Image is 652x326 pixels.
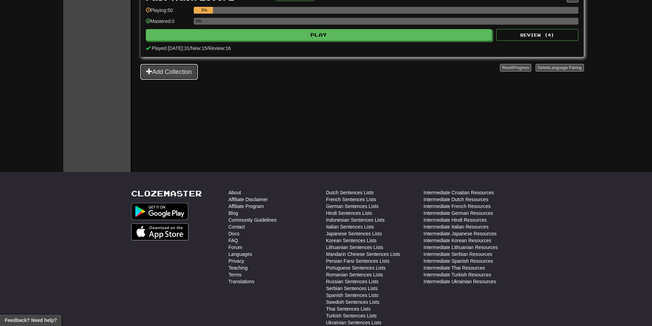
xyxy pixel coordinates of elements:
a: Swedish Sentences Lists [326,299,380,305]
img: Get it on Google Play [131,203,189,220]
a: Mandarin Chinese Sentences Lists [326,251,400,258]
a: Teaching [229,264,248,271]
a: Thai Sentences Lists [326,305,371,312]
a: Intermediate Ukrainian Resources [424,278,496,285]
span: / [207,45,208,51]
a: Ukrainian Sentences Lists [326,319,382,326]
a: Intermediate Serbian Resources [424,251,493,258]
img: Get it on App Store [131,223,189,240]
a: Community Guidelines [229,217,277,223]
div: Playing: 50 [146,7,190,18]
span: Open feedback widget [5,317,57,324]
a: French Sentences Lists [326,196,376,203]
a: Korean Sentences Lists [326,237,377,244]
a: Blog [229,210,238,217]
a: Intermediate Korean Resources [424,237,491,244]
button: Review (4) [496,29,578,41]
a: Intermediate Japanese Resources [424,230,497,237]
a: Terms [229,271,242,278]
a: Indonesian Sentences Lists [326,217,385,223]
a: Affiliate Program [229,203,264,210]
a: Intermediate Turkish Resources [424,271,491,278]
a: Persian Farsi Sentences Lists [326,258,389,264]
button: DeleteLanguage Pairing [536,64,584,71]
a: Italian Sentences Lists [326,223,374,230]
a: Intermediate French Resources [424,203,491,210]
a: FAQ [229,237,238,244]
a: Romanian Sentences Lists [326,271,383,278]
a: Docs [229,230,240,237]
a: Languages [229,251,252,258]
a: Intermediate German Resources [424,210,493,217]
a: Portuguese Sentences Lists [326,264,386,271]
a: German Sentences Lists [326,203,379,210]
a: Clozemaster [131,189,202,198]
a: Intermediate Thai Resources [424,264,485,271]
div: Mastered: 0 [146,18,190,29]
a: Translations [229,278,255,285]
a: Turkish Sentences Lists [326,312,377,319]
a: About [229,189,241,196]
a: Intermediate Hindi Resources [424,217,487,223]
button: ResetProgress [500,64,531,71]
button: Add Collection [140,64,198,80]
a: Spanish Sentences Lists [326,292,379,299]
span: Language Pairing [549,65,581,70]
a: Serbian Sentences Lists [326,285,378,292]
a: Dutch Sentences Lists [326,189,374,196]
a: Hindi Sentences Lists [326,210,372,217]
a: Intermediate Croatian Resources [424,189,494,196]
div: 5% [196,7,213,14]
a: Lithuanian Sentences Lists [326,244,383,251]
a: Intermediate Italian Resources [424,223,489,230]
span: Played [DATE]: 31 [152,45,189,51]
a: Intermediate Spanish Resources [424,258,493,264]
a: Japanese Sentences Lists [326,230,382,237]
span: Review: 16 [208,45,231,51]
a: Affiliate Disclaimer [229,196,268,203]
a: Privacy [229,258,244,264]
span: Progress [513,65,529,70]
span: / [190,45,191,51]
a: Intermediate Dutch Resources [424,196,488,203]
button: Play [146,29,492,41]
a: Contact [229,223,245,230]
a: Forum [229,244,242,251]
span: New: 15 [191,45,207,51]
a: Russian Sentences Lists [326,278,379,285]
a: Intermediate Lithuanian Resources [424,244,498,251]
